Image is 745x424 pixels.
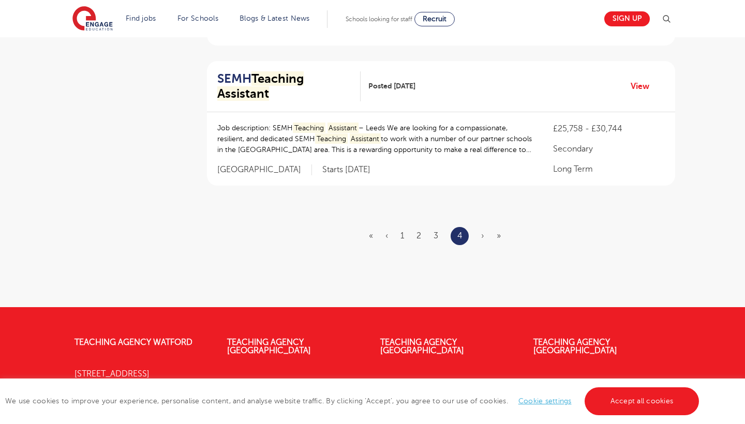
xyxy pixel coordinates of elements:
span: Posted [DATE] [368,81,415,92]
a: Teaching Agency Watford [74,338,192,347]
p: £25,758 - £30,744 [553,123,665,135]
a: 4 [457,229,463,243]
a: SEMHTeaching Assistant [217,71,361,101]
mark: Assistant [350,133,381,144]
a: Accept all cookies [585,387,699,415]
a: 2 [416,231,421,240]
a: Cookie settings [518,397,572,405]
p: Secondary [553,143,665,155]
mark: Teaching [251,71,304,86]
p: Long Term [553,163,665,175]
h2: SEMH [217,71,352,101]
span: We use cookies to improve your experience, personalise content, and analyse website traffic. By c... [5,397,702,405]
img: Engage Education [72,6,113,32]
a: Recruit [414,12,455,26]
span: » [497,231,501,240]
mark: Teaching [293,123,325,133]
mark: Assistant [327,123,359,133]
a: 3 [434,231,438,240]
span: Schools looking for staff [346,16,412,23]
mark: Assistant [217,86,269,101]
a: 1 [400,231,404,240]
a: Blogs & Latest News [240,14,310,22]
a: Find jobs [126,14,156,22]
a: For Schools [177,14,218,22]
span: [GEOGRAPHIC_DATA] [217,164,312,175]
a: Teaching Agency [GEOGRAPHIC_DATA] [380,338,464,355]
a: Teaching Agency [GEOGRAPHIC_DATA] [533,338,617,355]
a: View [631,80,657,93]
a: First [369,231,373,240]
p: Starts [DATE] [322,164,370,175]
span: › [481,231,484,240]
mark: Teaching [315,133,348,144]
span: Recruit [423,15,446,23]
a: Sign up [604,11,650,26]
a: Previous [385,231,388,240]
a: Teaching Agency [GEOGRAPHIC_DATA] [227,338,311,355]
p: Job description: SEMH – Leeds We are looking for a compassionate, resilient, and dedicated SEMH t... [217,123,532,155]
